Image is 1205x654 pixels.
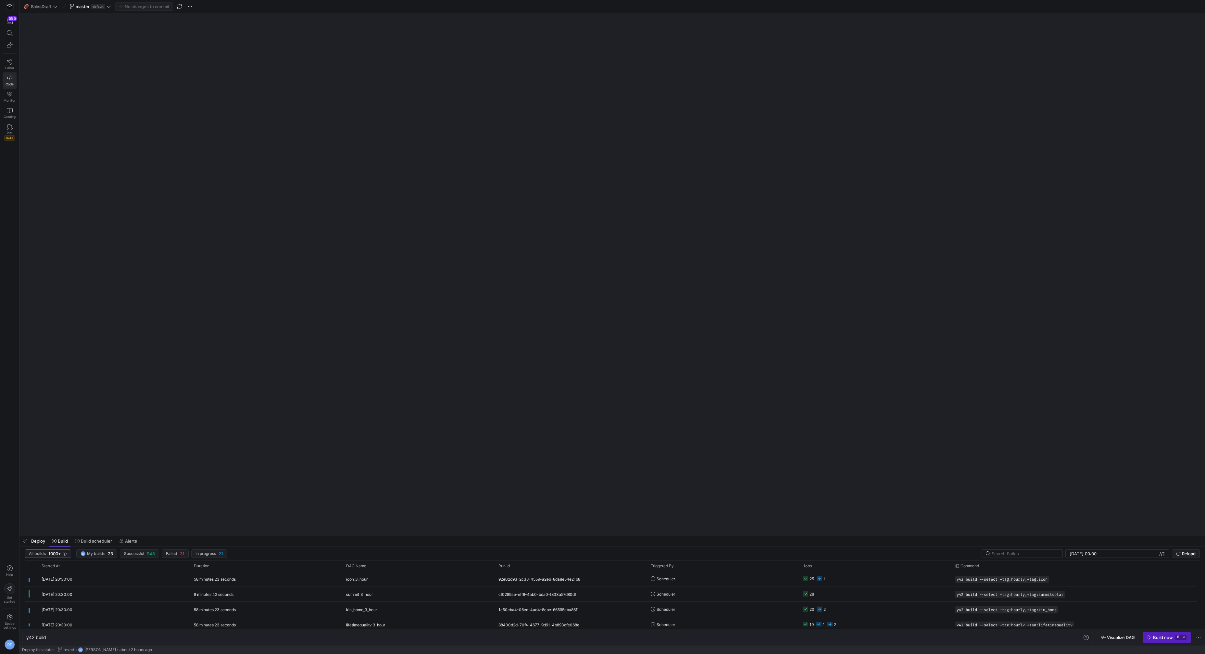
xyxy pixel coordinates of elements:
[219,551,223,556] span: 21
[823,571,825,586] div: 1
[81,551,86,556] div: DZ
[1172,549,1200,558] button: Reload
[810,586,814,602] div: 28
[957,577,1048,582] span: y42 build --select +tag:hourly,+tag:icon
[960,564,979,568] span: Command
[22,648,54,652] span: Deploy this state:
[42,607,72,612] span: [DATE] 20:30:00
[810,602,814,617] div: 20
[1182,551,1196,556] span: Reload
[1143,632,1191,643] button: Build now⌘⏎
[657,586,675,602] span: Scheduler
[957,592,1063,597] span: y42 build --select +tag:hourly,+tag:summitsolar
[1070,551,1097,556] input: Start datetime
[346,602,377,617] span: kin_home_3_hour
[87,551,105,556] span: My builds
[3,638,17,651] button: DZ
[194,577,236,582] y42-duration: 58 minutes 23 seconds
[4,135,15,141] span: Beta
[147,551,155,556] span: 948
[346,564,366,568] span: DAG Name
[78,647,83,652] div: DZ
[3,121,17,143] a: PRsBeta
[3,581,17,606] button: Getstarted
[81,538,112,544] span: Build scheduler
[1181,635,1186,640] kbd: ⏎
[6,82,14,86] span: Code
[76,4,90,9] span: master
[651,564,674,568] span: Triggered By
[64,648,74,652] span: revert
[1101,551,1144,556] input: End datetime
[49,535,71,547] button: Build
[162,549,189,558] button: Failed31
[346,572,368,587] span: icon_3_hour
[25,549,71,558] button: All builds1000+
[346,587,373,602] span: summit_3_hour
[957,608,1057,612] span: y42 build --select +tag:hourly,+tag:kin_home
[1175,635,1181,640] kbd: ⌘
[166,551,177,556] span: Failed
[42,623,72,627] span: [DATE] 20:30:00
[498,564,510,568] span: Run Id
[42,564,60,568] span: Started At
[42,592,72,597] span: [DATE] 20:30:00
[803,564,812,568] span: Jobs
[657,617,675,632] span: Scheduler
[195,551,216,556] span: In progress
[42,577,72,582] span: [DATE] 20:30:00
[3,72,17,89] a: Code
[992,551,1057,556] input: Search Builds
[657,571,675,586] span: Scheduler
[957,623,1073,627] span: y42 build --select +tag:hourly,+tag:lifetimequality
[3,56,17,72] a: Editor
[58,538,68,544] span: Build
[194,564,209,568] span: Duration
[119,648,152,652] span: about 2 hours ago
[1153,635,1173,640] div: Build now
[1098,551,1100,556] span: –
[26,635,46,640] span: y42 build
[6,3,13,10] img: https://storage.googleapis.com/y42-prod-data-exchange/images/Yf2Qvegn13xqq0DljGMI0l8d5Zqtiw36EXr8...
[495,602,647,617] div: 1c50eba4-06ed-4ad4-8cbe-66595cba86f1
[108,551,113,556] span: 23
[31,538,45,544] span: Deploy
[4,622,16,629] span: Space settings
[6,572,14,576] span: Help
[56,646,154,654] button: revertDZ[PERSON_NAME]about 2 hours ago
[834,617,836,632] div: 2
[180,551,184,556] span: 31
[76,549,117,558] button: DZMy builds23
[3,1,17,12] a: https://storage.googleapis.com/y42-prod-data-exchange/images/Yf2Qvegn13xqq0DljGMI0l8d5Zqtiw36EXr8...
[657,602,675,617] span: Scheduler
[5,66,14,70] span: Editor
[810,617,814,632] div: 19
[125,538,137,544] span: Alerts
[31,4,52,9] span: SalesDraft
[7,16,17,21] div: 595
[84,648,116,652] span: [PERSON_NAME]
[48,551,61,556] span: 1000+
[68,2,113,11] button: masterdefault
[4,115,16,119] span: Catalog
[823,617,825,632] div: 1
[5,639,15,650] div: DZ
[24,4,28,9] span: 🏈
[1107,635,1135,640] span: Visualize DAG
[194,623,236,627] y42-duration: 58 minutes 23 seconds
[823,602,826,617] div: 2
[29,551,46,556] span: All builds
[810,571,814,586] div: 25
[191,549,227,558] button: In progress21
[7,131,12,135] span: PRs
[72,535,115,547] button: Build scheduler
[495,617,647,632] div: 88400d2d-70f4-4677-9d91-4b893dfe068e
[91,4,105,9] span: default
[346,617,385,633] span: lifetimequality_3_hour
[116,535,140,547] button: Alerts
[3,562,17,579] button: Help
[194,592,233,597] y42-duration: 8 minutes 42 seconds
[120,549,159,558] button: Successful948
[495,586,647,601] div: cf0289ae-eff6-4ab0-bda0-f833a57d80df
[22,2,59,11] button: 🏈SalesDraft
